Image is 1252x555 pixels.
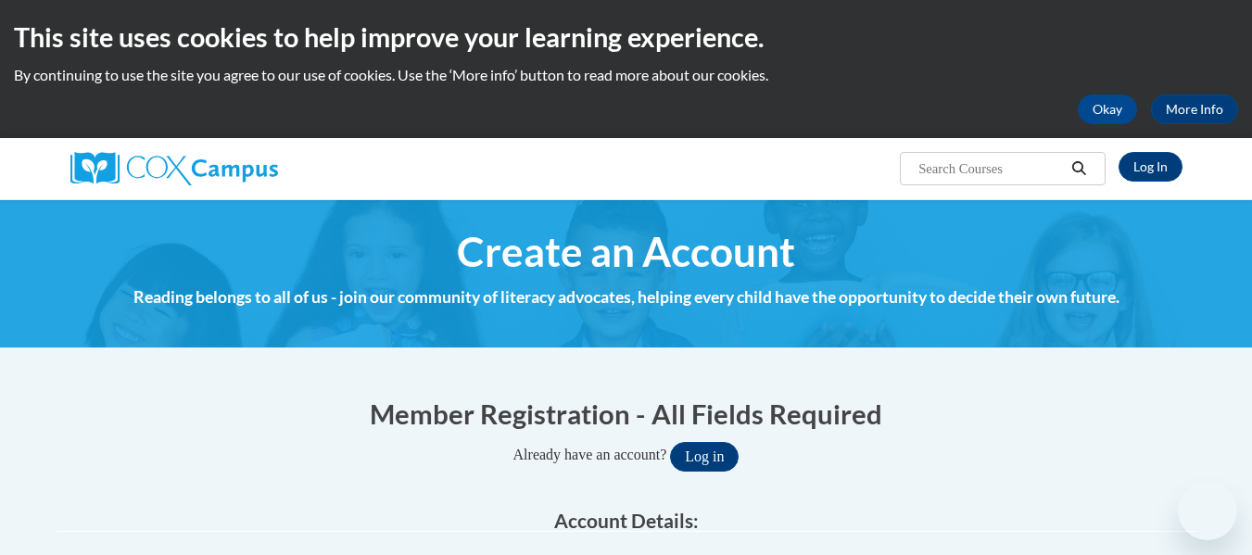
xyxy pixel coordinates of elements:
button: Okay [1078,95,1137,124]
img: Cox Campus [70,152,278,185]
span: Account Details: [554,509,699,532]
iframe: Button to launch messaging window [1178,481,1237,540]
h4: Reading belongs to all of us - join our community of literacy advocates, helping every child have... [57,285,1196,309]
span: Create an Account [457,227,795,276]
h1: Member Registration - All Fields Required [57,395,1196,433]
span: Already have an account? [513,447,667,462]
a: Log In [1119,152,1182,182]
a: More Info [1151,95,1238,124]
input: Search Courses [917,158,1065,180]
h2: This site uses cookies to help improve your learning experience. [14,19,1238,56]
p: By continuing to use the site you agree to our use of cookies. Use the ‘More info’ button to read... [14,65,1238,85]
button: Log in [670,442,739,472]
button: Search [1065,158,1093,180]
